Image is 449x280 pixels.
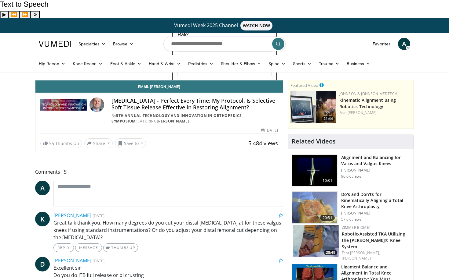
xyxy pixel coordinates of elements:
[35,80,283,80] video-js: Video Player
[53,257,91,264] a: [PERSON_NAME]
[293,225,339,257] a: 28:49
[35,212,50,226] a: K
[109,38,137,50] a: Browse
[40,97,87,112] img: 5th Annual Technology and Innovation in Orthopedics Symposium
[292,155,337,186] img: 38523_0000_3.png.150x105_q85_crop-smart_upscale.jpg
[320,215,335,221] span: 20:51
[324,250,337,255] span: 28:49
[111,113,278,124] div: By FEATURING
[31,11,40,18] button: Settings
[75,38,109,50] a: Specialties
[341,211,410,216] p: [PERSON_NAME]
[290,91,336,123] a: 21:44
[292,192,337,223] img: howell_knee_1.png.150x105_q85_crop-smart_upscale.jpg
[217,58,265,70] a: Shoulder & Elbow
[53,243,74,252] a: Reply
[322,116,335,122] span: 21:44
[93,213,104,218] small: [DATE]
[84,138,113,148] button: Share
[398,38,410,50] a: A
[9,11,20,18] button: Previous
[75,243,102,252] a: Message
[342,225,371,230] a: Zimmer Biomet
[293,225,339,257] img: 8628d054-67c0-4db7-8e0b-9013710d5e10.150x105_q85_crop-smart_upscale.jpg
[348,110,377,115] a: [PERSON_NAME]
[289,58,316,70] a: Sports
[320,178,335,184] span: 10:31
[89,97,104,112] img: Avatar
[93,258,104,264] small: [DATE]
[49,140,54,146] span: 55
[290,91,336,123] img: 85482610-0380-4aae-aa4a-4a9be0c1a4f1.150x105_q85_crop-smart_upscale.jpg
[163,37,286,51] input: Search topics, interventions
[342,231,405,250] a: Robotic-Assisted TKA Utilizing the [PERSON_NAME]® Knee System
[342,256,371,261] a: [PERSON_NAME]
[53,264,283,279] p: Excellent sir Do you do ITB full release or pi crusting
[292,154,410,187] a: 10:31 Alignment and Balancing for Varus and Valgus Knees [PERSON_NAME] 96.6K views
[103,243,138,252] a: Thumbs Up
[339,110,411,115] div: Feat.
[20,11,31,18] button: Forward
[145,58,184,70] a: Hand & Wrist
[35,58,69,70] a: Hip Recon
[240,21,273,30] span: WATCH NOW
[115,138,146,148] button: Save to
[53,219,283,241] p: Great talk thank you. How many degrees do you cut your distal [MEDICAL_DATA] at for these valgus ...
[69,58,107,70] a: Knee Recon
[343,58,374,70] a: Business
[53,212,91,219] a: [PERSON_NAME]
[292,191,410,224] a: 20:51 Do's and Don'ts for Kinematically Aligning a Total Knee Arthroplasty [PERSON_NAME] 57.6K views
[315,58,343,70] a: Trauma
[341,191,410,210] h3: Do's and Don'ts for Kinematically Aligning a Total Knee Arthroplasty
[184,58,217,70] a: Pediatrics
[342,250,409,261] div: Feat.
[339,91,397,96] a: Johnson & Johnson MedTech
[111,113,242,124] a: 5th Annual Technology and Innovation in Orthopedics Symposium
[35,80,283,93] a: Email [PERSON_NAME]
[40,21,409,30] a: Vumedi Week 2025 ChannelWATCH NOW
[35,257,50,271] a: D
[35,181,50,195] a: A
[157,119,189,124] a: [PERSON_NAME]
[39,41,71,47] img: VuMedi Logo
[341,154,410,167] h3: Alignment and Balancing for Varus and Valgus Knees
[248,140,278,147] span: 5,484 views
[341,168,410,173] p: [PERSON_NAME]
[35,168,283,176] span: Comments 5
[290,83,318,88] small: Featured Video
[341,174,361,179] p: 96.6K views
[369,38,394,50] a: Favorites
[339,97,396,109] a: Kinematic Alignment using Robotics Technology
[111,97,278,111] h4: [MEDICAL_DATA] - Perfect Every Time: My Protocol. Is Selective Soft Tissue Release Effective in R...
[265,58,289,70] a: Spine
[107,58,145,70] a: Foot & Ankle
[292,138,336,145] h4: Related Videos
[40,139,82,148] a: 55 Thumbs Up
[261,128,278,133] div: [DATE]
[341,217,361,222] p: 57.6K views
[350,250,380,255] a: [PERSON_NAME],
